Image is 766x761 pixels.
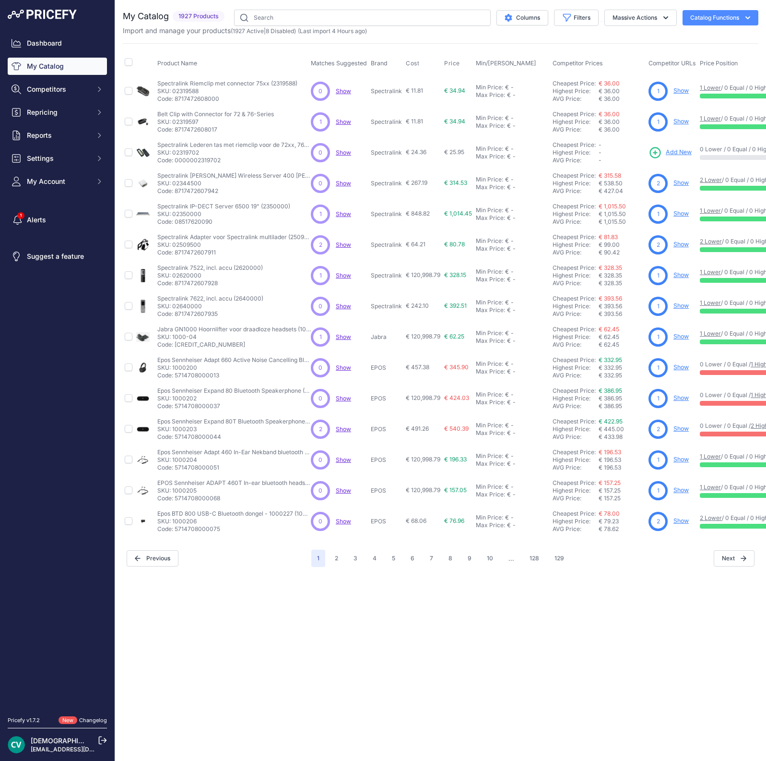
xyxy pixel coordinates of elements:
span: Repricing [27,108,90,117]
a: Show [336,456,351,463]
a: € 78.00 [599,510,620,517]
div: - [511,183,516,191]
a: Show [673,179,689,186]
div: Min Price: [476,176,503,183]
a: 1927 Active [233,27,264,35]
span: € 1,014.45 [444,210,472,217]
span: € 314.53 [444,179,467,186]
p: SKU: 02319588 [157,87,297,95]
span: € 393.56 [599,302,622,310]
span: € 11.81 [406,118,423,125]
span: Matches Suggested [311,60,367,67]
button: Go to page 7 [424,550,439,567]
a: Cheapest Price: [553,80,596,87]
div: € [505,329,509,337]
div: - [509,176,514,183]
div: € 427.04 [599,187,645,195]
a: [EMAIL_ADDRESS][DOMAIN_NAME] [31,746,131,753]
a: Show [336,241,351,248]
button: Go to page 5 [386,550,401,567]
div: AVG Price: [553,249,599,256]
div: Highest Price: [553,87,599,95]
p: Spectralink Adapter voor Spectralink multilader (2509500) [157,233,311,241]
div: € [507,153,511,160]
p: Code: 8717472607935 [157,310,263,318]
button: Go to page 3 [348,550,363,567]
div: - [511,245,516,253]
a: € 328.35 [599,264,622,271]
span: 2 [319,241,322,249]
div: € [507,276,511,283]
button: Repricing [8,104,107,121]
div: - [509,329,514,337]
span: € 99.00 [599,241,620,248]
a: Cheapest Price: [553,233,596,241]
a: € 332.95 [599,356,622,363]
span: Brand [371,60,388,67]
button: Catalog Functions [683,10,758,25]
span: € 80.78 [444,241,465,248]
p: Spectralink [371,87,402,95]
span: Show [336,518,351,525]
div: € [507,91,511,99]
span: 2 [657,179,660,188]
span: 1927 Products [173,11,224,22]
span: (Last import 4 Hours ago) [298,27,367,35]
div: Min Price: [476,268,503,276]
div: € 90.42 [599,249,645,256]
div: Highest Price: [553,118,599,126]
div: Highest Price: [553,241,599,249]
a: 1 Lower [700,207,721,214]
a: Show [673,517,689,524]
div: Min Price: [476,145,503,153]
a: Cheapest Price: [553,110,596,118]
span: Show [336,395,351,402]
a: Show [336,425,351,433]
a: 2 Lower [700,514,722,521]
span: Settings [27,154,90,163]
span: € 36.00 [599,87,620,95]
div: Max Price: [476,153,505,160]
div: € [507,122,511,130]
div: Min Price: [476,299,503,306]
p: SKU: 02350000 [157,210,290,218]
a: € 1,015.50 [599,203,626,210]
p: SKU: 02344500 [157,180,311,187]
p: Spectralink [371,210,402,218]
p: SKU: 02640000 [157,302,263,310]
div: - [511,306,516,314]
button: Go to page 2 [329,550,344,567]
a: Cheapest Price: [553,141,596,148]
a: Show [673,302,689,309]
a: € 422.95 [599,418,623,425]
p: SKU: 02319702 [157,149,311,157]
a: Show [673,210,689,217]
div: AVG Price: [553,157,599,164]
a: € 62.45 [599,326,619,333]
div: - [511,214,516,222]
div: - [511,153,516,160]
a: Show [673,394,689,401]
button: Columns [496,10,548,25]
span: € 242.10 [406,302,429,309]
div: - [509,206,514,214]
button: Go to page 6 [405,550,420,567]
p: SKU: 02509500 [157,241,311,249]
a: € 196.53 [599,448,621,456]
span: Show [336,364,351,371]
div: AVG Price: [553,187,599,195]
div: € [505,176,509,183]
div: € [505,145,509,153]
button: My Account [8,173,107,190]
div: Max Price: [476,122,505,130]
div: € 328.35 [599,279,645,287]
p: SKU: 02319597 [157,118,274,126]
div: Max Price: [476,214,505,222]
a: Show [336,87,351,95]
a: Show [336,333,351,340]
p: Import and manage your products [123,26,367,36]
nav: Sidebar [8,35,107,705]
div: € [505,206,509,214]
a: Show [673,425,689,432]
